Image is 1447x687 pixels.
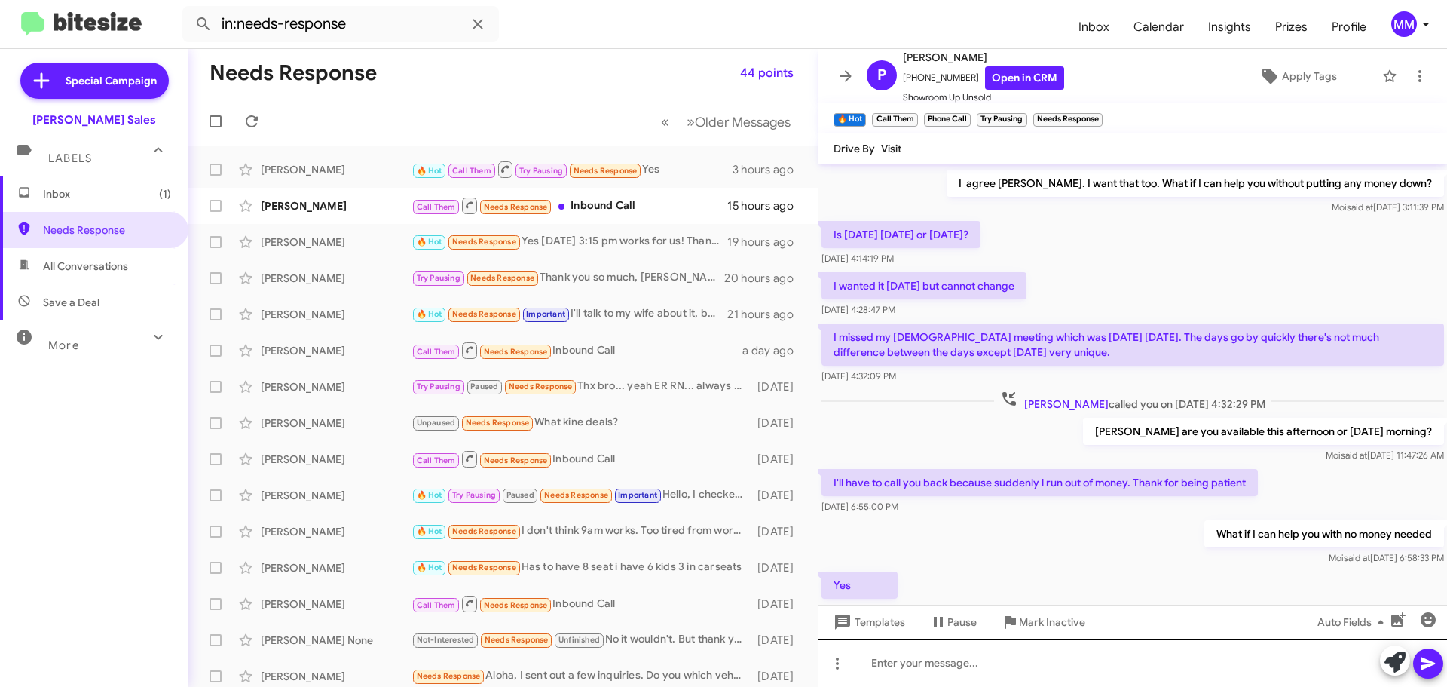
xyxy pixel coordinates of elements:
[727,198,806,213] div: 15 hours ago
[519,166,563,176] span: Try Pausing
[618,490,657,500] span: Important
[417,671,481,681] span: Needs Response
[261,416,411,431] div: [PERSON_NAME]
[821,370,896,382] span: [DATE] 4:32:09 PM
[1282,63,1337,90] span: Apply Tags
[750,524,806,539] div: [DATE]
[661,112,669,131] span: «
[484,202,548,212] span: Needs Response
[43,295,99,310] span: Save a Deal
[881,142,901,155] span: Visit
[48,339,79,352] span: More
[261,452,411,467] div: [PERSON_NAME]
[417,202,456,212] span: Call Them
[1196,5,1263,49] a: Insights
[834,113,866,127] small: 🔥 Hot
[417,455,456,465] span: Call Them
[452,526,516,536] span: Needs Response
[724,271,806,286] div: 20 hours ago
[470,382,498,391] span: Paused
[977,113,1026,127] small: Try Pausing
[750,452,806,467] div: [DATE]
[411,378,750,395] div: Thx bro... yeah ER RN... always crazy busy... Ill be in touch. [GEOGRAPHIC_DATA]
[411,414,750,431] div: What kine deals?
[834,142,875,155] span: Drive By
[411,631,750,649] div: No it wouldn't. But thank you though.
[872,113,917,127] small: Call Them
[417,418,456,428] span: Unpaused
[452,563,516,572] span: Needs Response
[742,343,806,358] div: a day ago
[652,106,678,137] button: Previous
[411,305,727,323] div: I'll talk to my wife about it, but honestly, she has her mind set on another vehicle. Would you b...
[159,186,171,201] span: (1)
[484,455,548,465] span: Needs Response
[417,347,456,357] span: Call Them
[1378,11,1430,37] button: MM
[1121,5,1196,49] a: Calendar
[261,307,411,322] div: [PERSON_NAME]
[558,635,600,645] span: Unfinished
[1329,552,1444,563] span: Moi [DATE] 6:58:33 PM
[182,6,499,42] input: Search
[994,390,1271,412] span: called you on [DATE] 4:32:29 PM
[506,490,534,500] span: Paused
[877,63,886,87] span: P
[261,162,411,177] div: [PERSON_NAME]
[1019,609,1085,636] span: Mark Inactive
[1083,418,1444,445] p: [PERSON_NAME] are you available this afternoon or [DATE] morning?
[411,486,750,504] div: Hello, I checked this morning and it shows that the CRV was sold so we can cancel our appointment...
[1263,5,1320,49] span: Prizes
[1305,609,1402,636] button: Auto Fields
[452,166,491,176] span: Call Them
[750,597,806,612] div: [DATE]
[485,635,549,645] span: Needs Response
[261,198,411,213] div: [PERSON_NAME]
[452,237,516,247] span: Needs Response
[411,523,750,540] div: I don't think 9am works. Too tired from work all week. I try to sleep in.
[417,273,460,283] span: Try Pausing
[261,669,411,684] div: [PERSON_NAME]
[1344,552,1370,563] span: said at
[903,66,1064,90] span: [PHONE_NUMBER]
[32,112,156,127] div: [PERSON_NAME] Sales
[750,488,806,503] div: [DATE]
[727,235,806,250] div: 19 hours ago
[1066,5,1121,49] a: Inbox
[653,106,800,137] nav: Page navigation example
[411,341,742,360] div: Inbound Call
[417,600,456,610] span: Call Them
[821,572,898,599] p: Yes
[43,186,171,201] span: Inbox
[411,594,750,613] div: Inbound Call
[821,304,895,315] span: [DATE] 4:28:47 PM
[417,490,442,500] span: 🔥 Hot
[261,271,411,286] div: [PERSON_NAME]
[43,259,128,274] span: All Conversations
[1024,397,1109,411] span: [PERSON_NAME]
[740,60,794,87] span: 44 points
[1347,201,1373,213] span: said at
[1220,63,1375,90] button: Apply Tags
[728,60,806,87] button: 44 points
[470,273,534,283] span: Needs Response
[947,609,977,636] span: Pause
[210,61,377,85] h1: Needs Response
[261,343,411,358] div: [PERSON_NAME]
[989,609,1097,636] button: Mark Inactive
[821,324,1444,366] p: I missed my [DEMOGRAPHIC_DATA] meeting which was [DATE] [DATE]. The days go by quickly there's no...
[411,269,724,287] div: Thank you so much, [PERSON_NAME]!😊
[411,449,750,468] div: Inbound Call
[1391,11,1417,37] div: MM
[821,253,894,264] span: [DATE] 4:14:19 PM
[417,309,442,319] span: 🔥 Hot
[20,63,169,99] a: Special Campaign
[261,597,411,612] div: [PERSON_NAME]
[750,416,806,431] div: [DATE]
[417,237,442,247] span: 🔥 Hot
[821,469,1258,496] p: I'll have to call you back because suddenly l run out of money. Thank for being patient
[821,501,898,512] span: [DATE] 6:55:00 PM
[411,160,733,179] div: Yes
